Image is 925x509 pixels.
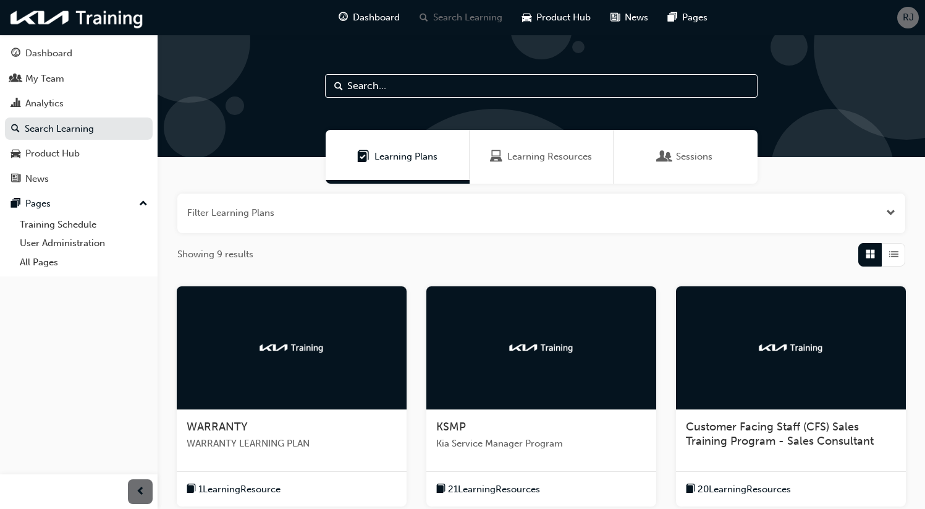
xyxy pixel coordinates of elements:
[601,5,658,30] a: news-iconNews
[11,199,20,210] span: pages-icon
[420,10,428,25] span: search-icon
[136,484,145,500] span: prev-icon
[15,253,153,272] a: All Pages
[433,11,502,25] span: Search Learning
[15,215,153,234] a: Training Schedule
[5,40,153,192] button: DashboardMy TeamAnalyticsSearch LearningProduct HubNews
[436,437,646,451] span: Kia Service Manager Program
[897,7,919,28] button: RJ
[25,172,49,186] div: News
[903,11,914,25] span: RJ
[11,98,20,109] span: chart-icon
[5,192,153,215] button: Pages
[11,124,20,135] span: search-icon
[25,96,64,111] div: Analytics
[436,482,540,497] button: book-icon21LearningResources
[5,118,153,140] a: Search Learning
[15,234,153,253] a: User Administration
[507,341,575,354] img: kia-training
[139,196,148,212] span: up-icon
[470,130,614,184] a: Learning ResourcesLearning Resources
[177,247,253,262] span: Showing 9 results
[353,11,400,25] span: Dashboard
[339,10,348,25] span: guage-icon
[426,286,656,507] a: kia-trainingKSMPKia Service Manager Programbook-icon21LearningResources
[610,10,620,25] span: news-icon
[410,5,512,30] a: search-iconSearch Learning
[5,67,153,90] a: My Team
[334,79,343,93] span: Search
[25,72,64,86] div: My Team
[187,437,397,451] span: WARRANTY LEARNING PLAN
[614,130,758,184] a: SessionsSessions
[6,5,148,30] img: kia-training
[25,197,51,211] div: Pages
[187,482,281,497] button: book-icon1LearningResource
[682,11,707,25] span: Pages
[507,150,592,164] span: Learning Resources
[11,74,20,85] span: people-icon
[490,150,502,164] span: Learning Resources
[886,206,895,220] button: Open the filter
[5,168,153,190] a: News
[698,482,791,497] span: 20 Learning Resources
[187,482,196,497] span: book-icon
[198,482,281,497] span: 1 Learning Resource
[668,10,677,25] span: pages-icon
[659,150,671,164] span: Sessions
[536,11,591,25] span: Product Hub
[5,92,153,115] a: Analytics
[11,48,20,59] span: guage-icon
[25,46,72,61] div: Dashboard
[177,286,407,507] a: kia-trainingWARRANTYWARRANTY LEARNING PLANbook-icon1LearningResource
[258,341,326,354] img: kia-training
[5,142,153,165] a: Product Hub
[889,247,898,262] span: List
[374,150,437,164] span: Learning Plans
[757,341,825,354] img: kia-training
[866,247,875,262] span: Grid
[625,11,648,25] span: News
[187,420,248,434] span: WARRANTY
[329,5,410,30] a: guage-iconDashboard
[522,10,531,25] span: car-icon
[686,482,695,497] span: book-icon
[25,147,80,161] div: Product Hub
[512,5,601,30] a: car-iconProduct Hub
[686,420,874,448] span: Customer Facing Staff (CFS) Sales Training Program - Sales Consultant
[436,482,446,497] span: book-icon
[676,150,712,164] span: Sessions
[658,5,717,30] a: pages-iconPages
[5,42,153,65] a: Dashboard
[357,150,370,164] span: Learning Plans
[686,482,791,497] button: book-icon20LearningResources
[326,130,470,184] a: Learning PlansLearning Plans
[436,420,466,434] span: KSMP
[448,482,540,497] span: 21 Learning Resources
[11,148,20,160] span: car-icon
[11,174,20,185] span: news-icon
[325,74,758,98] input: Search...
[676,286,906,507] a: kia-trainingCustomer Facing Staff (CFS) Sales Training Program - Sales Consultantbook-icon20Learn...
